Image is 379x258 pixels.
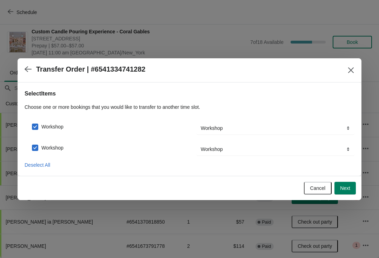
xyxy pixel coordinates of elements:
[345,64,357,77] button: Close
[41,123,64,130] span: Workshop
[334,182,356,194] button: Next
[340,185,350,191] span: Next
[25,90,354,98] h2: Select Items
[22,159,53,171] button: Deselect All
[310,185,326,191] span: Cancel
[41,144,64,151] span: Workshop
[25,104,354,111] p: Choose one or more bookings that you would like to transfer to another time slot.
[36,65,145,73] h2: Transfer Order | #6541334741282
[304,182,332,194] button: Cancel
[25,162,50,168] span: Deselect All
